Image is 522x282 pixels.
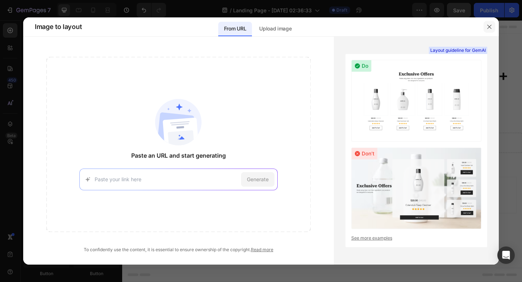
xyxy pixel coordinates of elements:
div: Choose templates [140,183,183,190]
a: Read more [251,247,273,252]
span: then drag & drop elements [244,192,298,198]
div: To confidently use the content, it is essential to ensure ownership of the copyright. [46,246,311,253]
span: Paste an URL and start generating [131,151,226,160]
div: Drop element here [203,130,241,136]
p: From URL [224,24,246,33]
input: Paste your link here [95,175,238,183]
a: See more examples [351,235,481,241]
span: Add section [200,166,235,174]
div: Add blank section [249,183,294,190]
span: from URL or image [195,192,234,198]
i: Discover why smart homeowners are choosing SafeSight over expensive alternatives... [94,89,341,98]
strong: 7 Reasons Why This Affordable $50 Indoor Window Camera Beats The "Big Name" Brands Charging $200+ [15,32,420,71]
span: Layout guideline for GemAI [430,47,486,54]
p: Upload image [259,24,291,33]
div: Open Intercom Messenger [497,246,515,264]
div: Generate layout [196,183,235,190]
span: Image to layout [35,22,82,31]
p: ⁠⁠⁠⁠⁠⁠⁠ [6,32,429,71]
span: Generate [247,175,269,183]
span: inspired by CRO experts [136,192,186,198]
